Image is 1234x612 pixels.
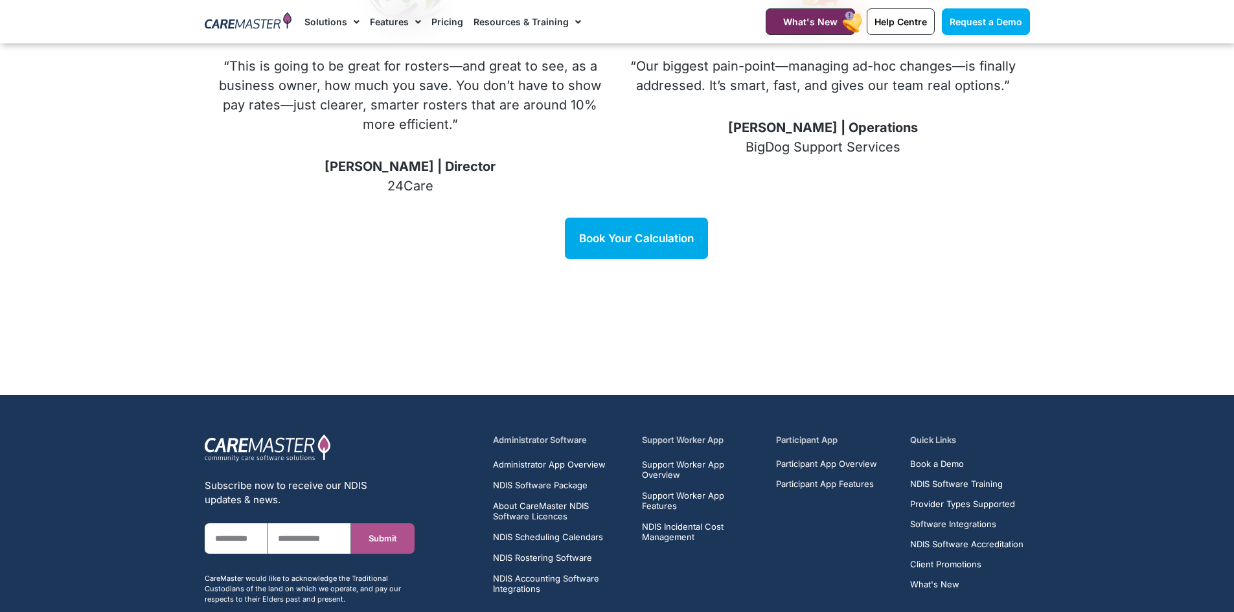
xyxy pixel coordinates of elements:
[351,523,414,554] button: Submit
[629,118,1016,157] p: BigDog Support Services
[493,480,627,490] a: NDIS Software Package
[950,16,1022,27] span: Request a Demo
[205,479,415,507] div: Subscribe now to receive our NDIS updates & news.
[642,490,761,511] a: Support Worker App Features
[910,539,1023,549] a: NDIS Software Accreditation
[910,479,1003,489] span: NDIS Software Training
[942,8,1030,35] a: Request a Demo
[493,532,603,542] span: NDIS Scheduling Calendars
[369,534,397,543] span: Submit
[642,434,761,446] h5: Support Worker App
[565,218,708,259] a: Book Your Calculation
[910,580,959,589] span: What's New
[579,232,694,245] span: Book Your Calculation
[218,157,604,196] p: 24Care
[218,56,604,134] p: “This is going to be great for rosters—and great to see, as a business owner, how much you save. ...
[776,434,895,446] h5: Participant App
[776,459,877,469] a: Participant App Overview
[910,499,1015,509] span: Provider Types Supported
[629,56,1016,95] p: “Our biggest pain-point—managing ad-hoc changes—is finally addressed. It’s smart, fast, and gives...
[910,459,964,469] span: Book a Demo
[867,8,935,35] a: Help Centre
[910,434,1029,446] h5: Quick Links
[766,8,855,35] a: What's New
[910,479,1023,489] a: NDIS Software Training
[493,459,627,470] a: Administrator App Overview
[776,479,877,489] a: Participant App Features
[642,521,761,542] a: NDIS Incidental Cost Management
[910,499,1023,509] a: Provider Types Supported
[910,519,1023,529] a: Software Integrations
[493,552,627,563] a: NDIS Rostering Software
[493,532,627,542] a: NDIS Scheduling Calendars
[493,459,606,470] span: Administrator App Overview
[910,560,981,569] span: Client Promotions
[493,573,627,594] a: NDIS Accounting Software Integrations
[910,459,1023,469] a: Book a Demo
[205,12,292,32] img: CareMaster Logo
[874,16,927,27] span: Help Centre
[776,479,874,489] span: Participant App Features
[910,580,1023,589] a: What's New
[205,434,331,462] img: CareMaster Logo Part
[642,459,761,480] a: Support Worker App Overview
[910,560,1023,569] a: Client Promotions
[493,552,592,563] span: NDIS Rostering Software
[205,573,415,604] div: CareMaster would like to acknowledge the Traditional Custodians of the land on which we operate, ...
[493,434,627,446] h5: Administrator Software
[910,519,996,529] span: Software Integrations
[325,159,496,174] span: [PERSON_NAME] | Director
[493,480,588,490] span: NDIS Software Package
[493,501,627,521] a: About CareMaster NDIS Software Licences
[783,16,838,27] span: What's New
[728,120,918,135] span: [PERSON_NAME] | Operations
